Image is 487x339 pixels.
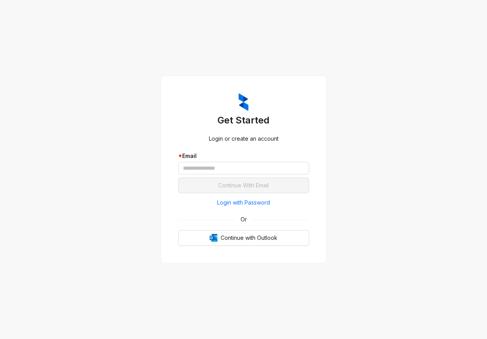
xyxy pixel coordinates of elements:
[235,215,252,224] span: Or
[178,196,309,209] button: Login with Password
[178,134,309,143] div: Login or create an account
[221,234,277,242] span: Continue with Outlook
[210,234,217,242] img: Outlook
[178,114,309,127] h3: Get Started
[178,178,309,193] button: Continue With Email
[178,152,309,160] div: Email
[178,230,309,246] button: OutlookContinue with Outlook
[217,198,270,207] span: Login with Password
[239,93,248,111] img: ZumaIcon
